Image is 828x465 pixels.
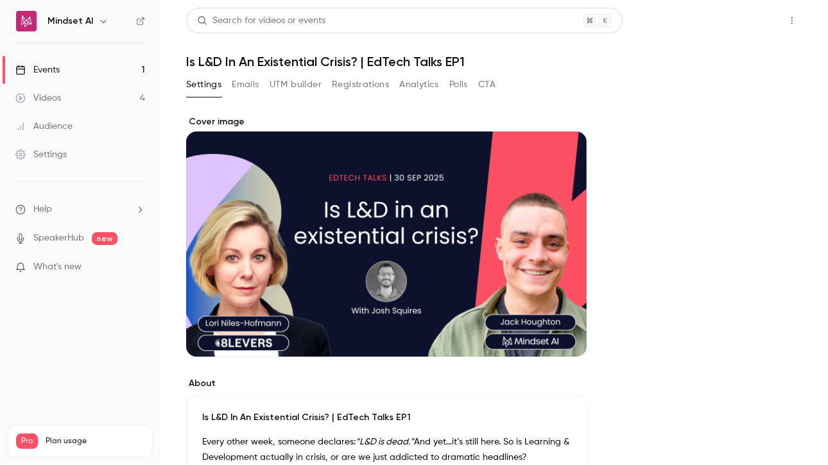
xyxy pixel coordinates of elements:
div: Events [15,63,60,76]
span: Pro [16,434,38,449]
section: Cover image [186,115,587,357]
div: Settings [15,148,67,161]
iframe: Noticeable Trigger [130,262,145,273]
img: Mindset AI [16,11,37,31]
p: Every other week, someone declares: And yet…it’s still here. So is Learning & Development actuall... [202,434,571,465]
h6: Mindset AI [47,15,93,28]
button: Emails [232,74,259,95]
span: Plan usage [46,436,144,446]
button: Registrations [332,74,389,95]
a: SpeakerHub [33,232,84,245]
button: CTA [478,74,496,95]
div: Search for videos or events [197,14,325,28]
span: new [92,232,117,245]
p: Is L&D In An Existential Crisis? | EdTech Talks EP1 [202,411,571,424]
button: Analytics [399,74,439,95]
li: help-dropdown-opener [15,203,145,216]
div: Videos [15,92,61,105]
button: Share [721,8,772,33]
button: Settings [186,74,221,95]
button: UTM builder [270,74,322,95]
h1: Is L&D In An Existential Crisis? | EdTech Talks EP1 [186,54,802,69]
span: Help [33,203,52,216]
button: Polls [449,74,468,95]
em: “L&D is dead.” [356,437,414,446]
label: Cover image [186,115,587,128]
label: About [186,377,587,390]
div: Audience [15,120,73,133]
span: What's new [33,260,82,274]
